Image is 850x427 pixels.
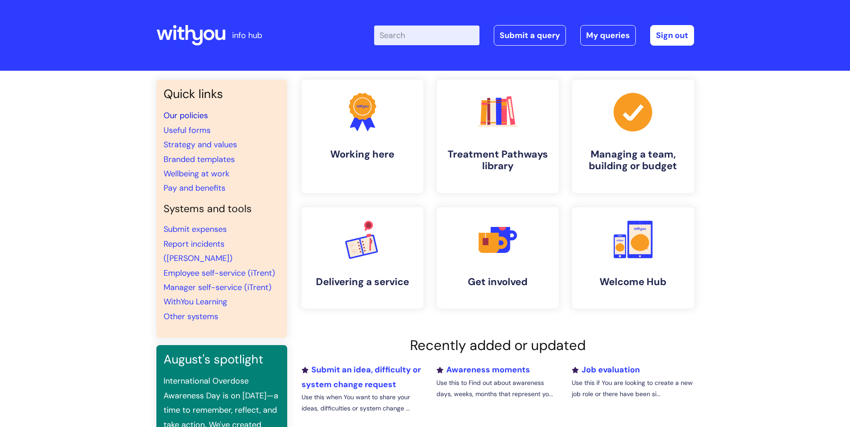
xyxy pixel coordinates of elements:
[164,168,229,179] a: Wellbeing at work
[436,364,530,375] a: Awareness moments
[579,149,687,172] h4: Managing a team, building or budget
[164,139,237,150] a: Strategy and values
[572,364,640,375] a: Job evaluation
[572,80,694,193] a: Managing a team, building or budget
[302,392,423,414] p: Use this when You want to share your ideas, difficulties or system change ...
[164,110,208,121] a: Our policies
[309,276,416,288] h4: Delivering a service
[164,154,235,165] a: Branded templates
[572,377,694,400] p: Use this if You are looking to create a new job role or there have been si...
[444,276,552,288] h4: Get involved
[164,268,275,278] a: Employee self-service (iTrent)
[579,276,687,288] h4: Welcome Hub
[302,207,423,308] a: Delivering a service
[164,183,225,193] a: Pay and benefits
[164,296,227,307] a: WithYou Learning
[374,26,479,45] input: Search
[164,282,272,293] a: Manager self-service (iTrent)
[436,377,558,400] p: Use this to Find out about awareness days, weeks, months that represent yo...
[302,337,694,354] h2: Recently added or updated
[650,25,694,46] a: Sign out
[164,352,280,367] h3: August's spotlight
[437,207,559,308] a: Get involved
[374,25,694,46] div: | -
[302,80,423,193] a: Working here
[572,207,694,308] a: Welcome Hub
[494,25,566,46] a: Submit a query
[164,87,280,101] h3: Quick links
[164,125,211,136] a: Useful forms
[164,239,233,264] a: Report incidents ([PERSON_NAME])
[232,28,262,43] p: info hub
[164,203,280,215] h4: Systems and tools
[580,25,636,46] a: My queries
[309,149,416,160] h4: Working here
[437,80,559,193] a: Treatment Pathways library
[302,364,421,389] a: Submit an idea, difficulty or system change request
[164,224,227,235] a: Submit expenses
[444,149,552,172] h4: Treatment Pathways library
[164,311,218,322] a: Other systems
